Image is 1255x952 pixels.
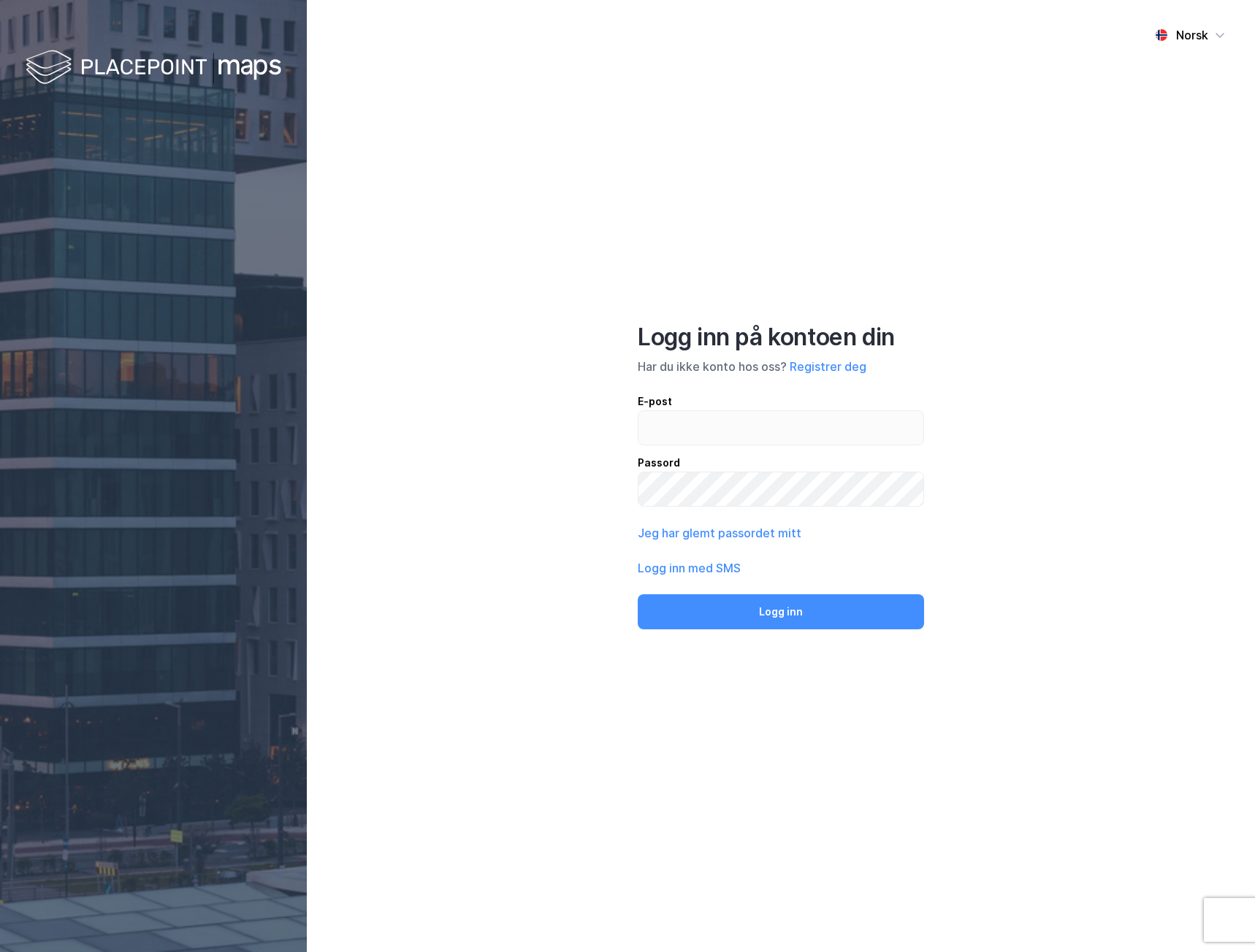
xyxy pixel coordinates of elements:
button: Jeg har glemt passordet mitt [638,524,801,542]
button: Registrer deg [790,358,866,375]
div: Passord [638,454,924,472]
div: Har du ikke konto hos oss? [638,358,924,375]
div: Logg inn på kontoen din [638,323,924,352]
div: E-post [638,393,924,410]
div: Norsk [1176,26,1208,44]
button: Logg inn [638,594,924,629]
button: Logg inn med SMS [638,559,741,577]
img: logo-white.f07954bde2210d2a523dddb988cd2aa7.svg [26,47,281,90]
